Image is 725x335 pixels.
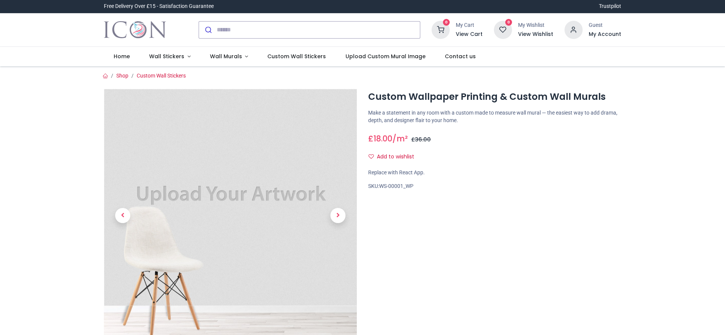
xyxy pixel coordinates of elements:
[432,26,450,32] a: 0
[494,26,512,32] a: 0
[518,31,553,38] a: View Wishlist
[368,183,621,190] div: SKU:
[114,53,130,60] span: Home
[199,22,217,38] button: Submit
[210,53,242,60] span: Wall Murals
[599,3,621,10] a: Trustpilot
[368,90,621,103] h1: Custom Wallpaper Printing & Custom Wall Murals
[104,3,214,10] div: Free Delivery Over £15 - Satisfaction Guarantee
[589,22,621,29] div: Guest
[589,31,621,38] a: My Account
[346,53,426,60] span: Upload Custom Mural Image
[443,19,450,26] sup: 0
[368,133,392,144] span: £
[104,19,166,40] img: Icon Wall Stickers
[373,133,392,144] span: 18.00
[445,53,476,60] span: Contact us
[115,208,130,223] span: Previous
[330,208,346,223] span: Next
[456,31,483,38] a: View Cart
[149,53,184,60] span: Wall Stickers
[319,127,357,304] a: Next
[368,109,621,124] p: Make a statement in any room with a custom made to measure wall mural — the easiest way to add dr...
[139,47,200,67] a: Wall Stickers
[379,183,413,189] span: WS-00001_WP
[518,22,553,29] div: My Wishlist
[104,19,166,40] a: Logo of Icon Wall Stickers
[368,169,621,177] div: Replace with React App.
[267,53,326,60] span: Custom Wall Stickers
[200,47,258,67] a: Wall Murals
[505,19,512,26] sup: 0
[369,154,374,159] i: Add to wishlist
[116,73,128,79] a: Shop
[456,22,483,29] div: My Cart
[392,133,408,144] span: /m²
[411,136,431,143] span: £
[137,73,186,79] a: Custom Wall Stickers
[104,127,142,304] a: Previous
[368,150,421,163] button: Add to wishlistAdd to wishlist
[415,136,431,143] span: 36.00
